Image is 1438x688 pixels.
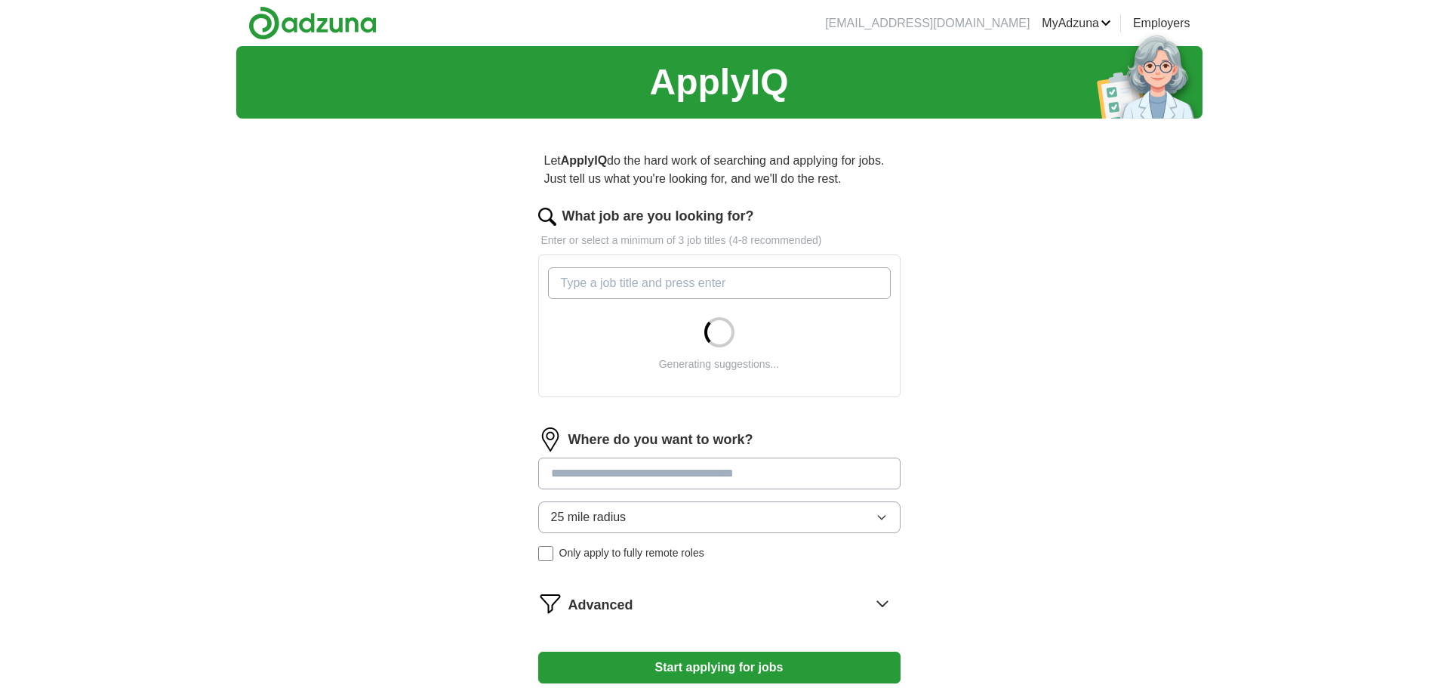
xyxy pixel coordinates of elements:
img: Adzuna logo [248,6,377,40]
li: [EMAIL_ADDRESS][DOMAIN_NAME] [825,14,1030,32]
a: MyAdzuna [1042,14,1111,32]
button: Start applying for jobs [538,652,901,683]
label: What job are you looking for? [562,206,754,227]
img: search.png [538,208,556,226]
button: 25 mile radius [538,501,901,533]
h1: ApplyIQ [649,55,788,110]
p: Enter or select a minimum of 3 job titles (4-8 recommended) [538,233,901,248]
label: Where do you want to work? [568,430,753,450]
input: Only apply to fully remote roles [538,546,553,561]
input: Type a job title and press enter [548,267,891,299]
p: Let do the hard work of searching and applying for jobs. Just tell us what you're looking for, an... [538,146,901,194]
span: Only apply to fully remote roles [559,545,704,561]
div: Generating suggestions... [659,356,780,372]
a: Employers [1133,14,1190,32]
strong: ApplyIQ [561,154,607,167]
img: filter [538,591,562,615]
span: Advanced [568,595,633,615]
img: location.png [538,427,562,452]
span: 25 mile radius [551,508,627,526]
